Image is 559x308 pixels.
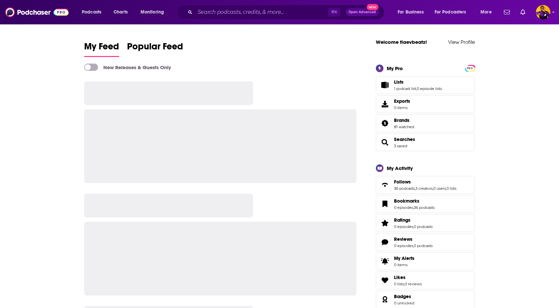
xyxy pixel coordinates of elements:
span: Reviews [376,233,475,251]
a: Bookmarks [378,199,391,209]
a: My Alerts [376,252,475,270]
a: 1 podcast list [394,86,416,91]
a: 0 lists [394,282,404,286]
a: Searches [378,138,391,147]
span: 0 items [394,263,414,267]
span: Bookmarks [394,198,419,204]
a: 0 episode lists [417,86,442,91]
a: New Releases & Guests Only [84,64,171,71]
span: Open Advanced [348,11,376,14]
div: My Pro [387,65,403,71]
span: Monitoring [141,8,164,17]
a: My Feed [84,41,119,57]
button: open menu [136,7,173,17]
span: New [367,4,378,10]
span: Exports [394,98,410,104]
span: Follows [376,176,475,194]
span: Exports [378,99,391,109]
span: , [433,186,433,191]
span: More [480,8,492,17]
a: 0 episodes [394,205,413,210]
a: Brands [394,117,414,123]
a: 0 users [433,186,446,191]
a: Follows [394,179,456,185]
span: Popular Feed [127,41,183,56]
a: Ratings [378,218,391,228]
div: Search podcasts, credits, & more... [183,5,391,20]
a: 36 podcasts [414,205,435,210]
a: Lists [378,80,391,90]
a: Searches [394,136,415,142]
button: Show profile menu [536,5,550,19]
span: Likes [376,271,475,289]
a: 0 unlocked [394,301,414,305]
span: Podcasts [82,8,101,17]
span: For Podcasters [435,8,466,17]
span: My Feed [84,41,119,56]
span: Lists [376,76,475,94]
a: PRO [466,65,474,70]
a: Likes [394,274,422,280]
a: Badges [394,294,414,299]
a: Badges [378,295,391,304]
span: PRO [466,66,474,71]
a: 0 reviews [405,282,422,286]
a: Exports [376,95,475,113]
a: Welcome flaevbeatz! [376,39,427,45]
input: Search podcasts, credits, & more... [195,7,328,17]
span: Logged in as flaevbeatz [536,5,550,19]
img: Podchaser - Follow, Share and Rate Podcasts [5,6,69,18]
a: View Profile [448,39,475,45]
a: Charts [109,7,132,17]
a: 0 episodes [394,243,413,248]
a: Lists [394,79,442,85]
button: open menu [430,7,476,17]
span: Charts [114,8,128,17]
span: My Alerts [378,257,391,266]
a: Show notifications dropdown [501,7,512,18]
a: 36 podcasts [394,186,415,191]
span: Ratings [394,217,411,223]
span: Lists [394,79,404,85]
a: Popular Feed [127,41,183,57]
span: Follows [394,179,411,185]
a: 81 watched [394,125,414,129]
div: My Activity [387,165,413,171]
span: Likes [394,274,406,280]
span: , [446,186,446,191]
a: Reviews [378,238,391,247]
a: 0 podcasts [414,224,433,229]
a: Ratings [394,217,433,223]
a: Follows [378,180,391,189]
span: ⌘ K [328,8,340,16]
span: For Business [398,8,424,17]
span: 0 items [394,105,410,110]
span: My Alerts [394,255,414,261]
a: 0 lists [446,186,456,191]
a: Bookmarks [394,198,435,204]
span: Bookmarks [376,195,475,213]
a: 3 saved [394,144,407,148]
span: Badges [394,294,411,299]
span: Searches [376,133,475,151]
button: open menu [77,7,110,17]
span: Reviews [394,236,412,242]
a: 0 podcasts [414,243,433,248]
span: Ratings [376,214,475,232]
a: 3 creators [415,186,433,191]
span: , [415,186,415,191]
button: Open AdvancedNew [345,8,379,16]
a: Reviews [394,236,433,242]
a: Brands [378,119,391,128]
button: open menu [393,7,432,17]
img: User Profile [536,5,550,19]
